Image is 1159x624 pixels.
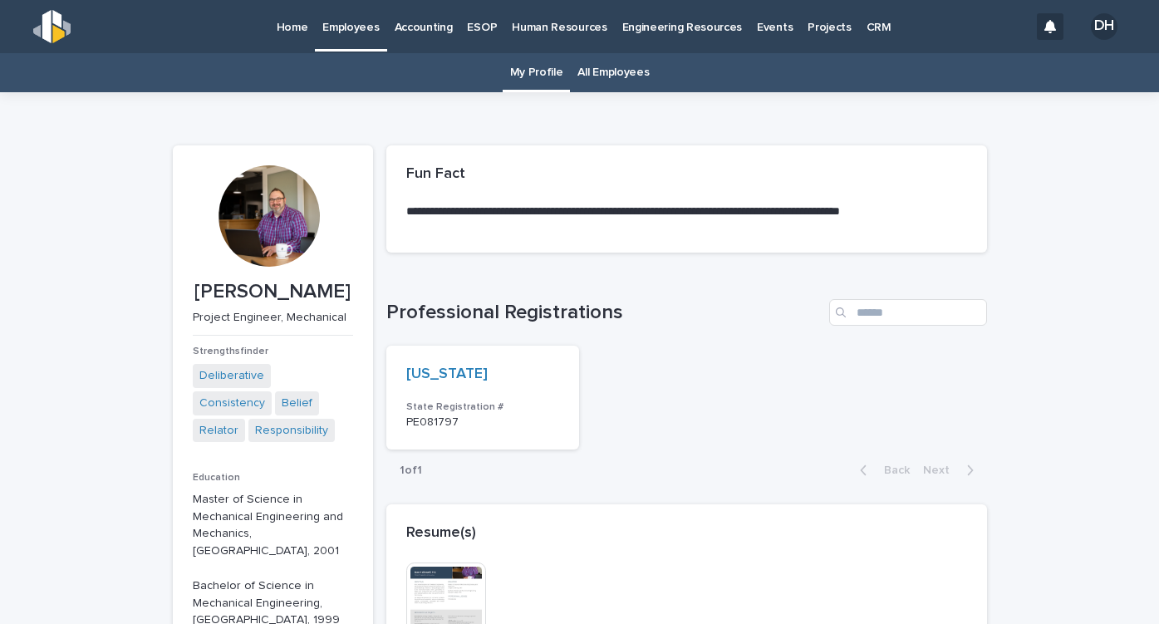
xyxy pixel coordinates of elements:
a: [US_STATE] State Registration #PE081797 [386,346,580,450]
span: Education [193,473,240,483]
a: Belief [282,395,312,412]
p: [PERSON_NAME] [193,280,353,304]
a: Consistency [199,395,265,412]
a: My Profile [510,53,563,92]
button: Back [847,463,916,478]
h1: Professional Registrations [386,301,823,325]
button: Next [916,463,987,478]
h3: State Registration # [406,400,560,414]
a: Responsibility [255,422,328,440]
h2: Fun Fact [406,165,465,184]
a: All Employees [577,53,649,92]
span: Back [874,464,910,476]
input: Search [829,299,987,326]
h2: Resume(s) [406,524,476,543]
span: Strengthsfinder [193,346,268,356]
img: s5b5MGTdWwFoU4EDV7nw [33,10,71,43]
a: Deliberative [199,367,264,385]
p: Project Engineer, Mechanical [193,311,346,325]
div: DH [1091,13,1117,40]
p: PE081797 [406,415,560,430]
a: [US_STATE] [406,366,488,384]
span: Next [923,464,960,476]
p: 1 of 1 [386,450,435,491]
a: Relator [199,422,238,440]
